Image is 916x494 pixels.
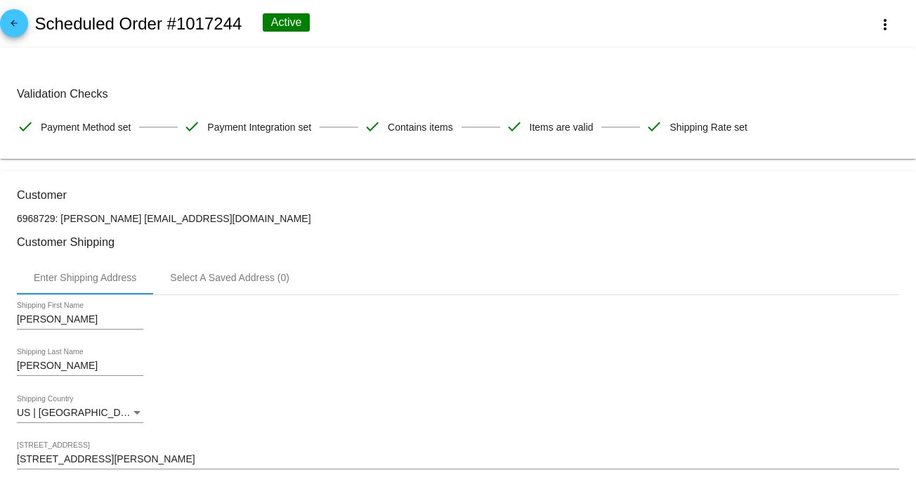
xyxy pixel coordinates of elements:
[506,118,523,135] mat-icon: check
[530,112,594,142] span: Items are valid
[17,407,141,418] span: US | [GEOGRAPHIC_DATA]
[364,118,381,135] mat-icon: check
[6,18,22,35] mat-icon: arrow_back
[17,454,899,465] input: Shipping Street 1
[263,13,310,32] div: Active
[17,213,899,224] p: 6968729: [PERSON_NAME] [EMAIL_ADDRESS][DOMAIN_NAME]
[17,314,143,325] input: Shipping First Name
[17,360,143,372] input: Shipping Last Name
[17,87,899,100] h3: Validation Checks
[170,272,289,283] div: Select A Saved Address (0)
[17,118,34,135] mat-icon: check
[183,118,200,135] mat-icon: check
[17,188,899,202] h3: Customer
[34,272,136,283] div: Enter Shipping Address
[17,408,143,419] mat-select: Shipping Country
[17,235,899,249] h3: Customer Shipping
[41,112,131,142] span: Payment Method set
[877,16,894,33] mat-icon: more_vert
[388,112,453,142] span: Contains items
[34,14,242,34] h2: Scheduled Order #1017244
[646,118,662,135] mat-icon: check
[669,112,747,142] span: Shipping Rate set
[207,112,311,142] span: Payment Integration set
